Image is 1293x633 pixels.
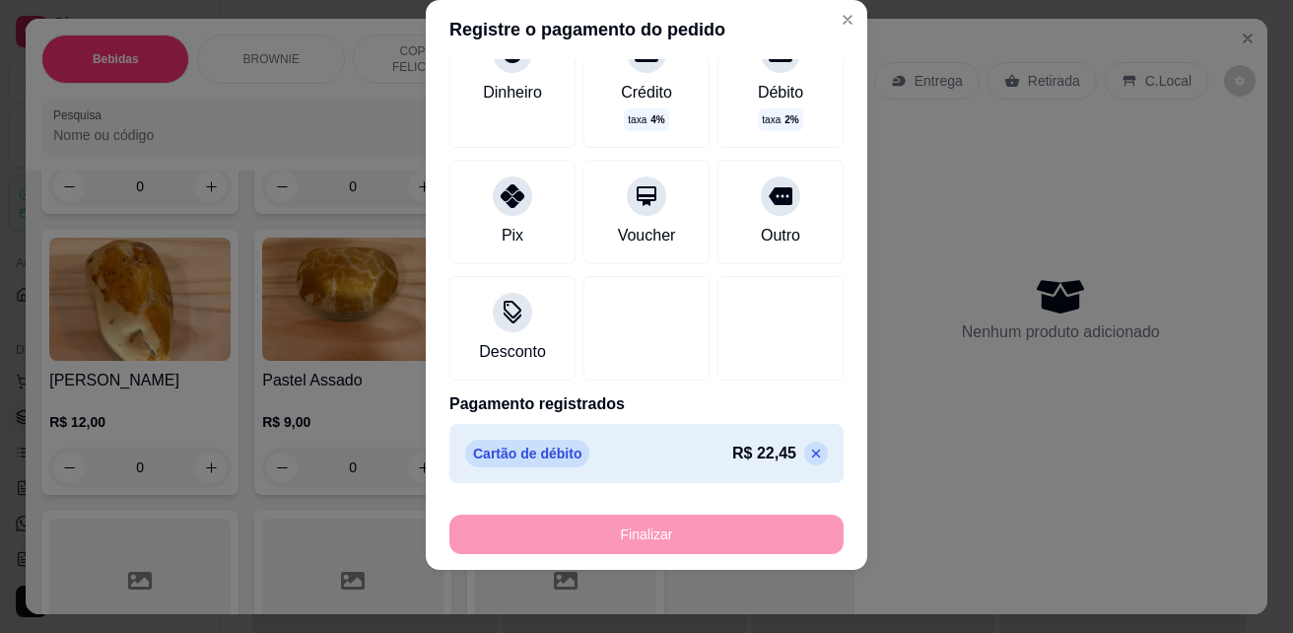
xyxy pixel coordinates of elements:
p: taxa [762,112,798,127]
div: Crédito [621,81,672,105]
p: Cartão de débito [465,440,589,467]
p: R$ 22,45 [732,442,796,465]
p: taxa [628,112,664,127]
div: Débito [758,81,803,105]
span: 2 % [784,112,798,127]
div: Dinheiro [483,81,542,105]
div: Pix [502,224,523,247]
p: Pagamento registrados [449,392,844,416]
div: Outro [761,224,800,247]
button: Close [832,4,863,35]
div: Desconto [479,340,546,364]
div: Voucher [618,224,676,247]
span: 4 % [650,112,664,127]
